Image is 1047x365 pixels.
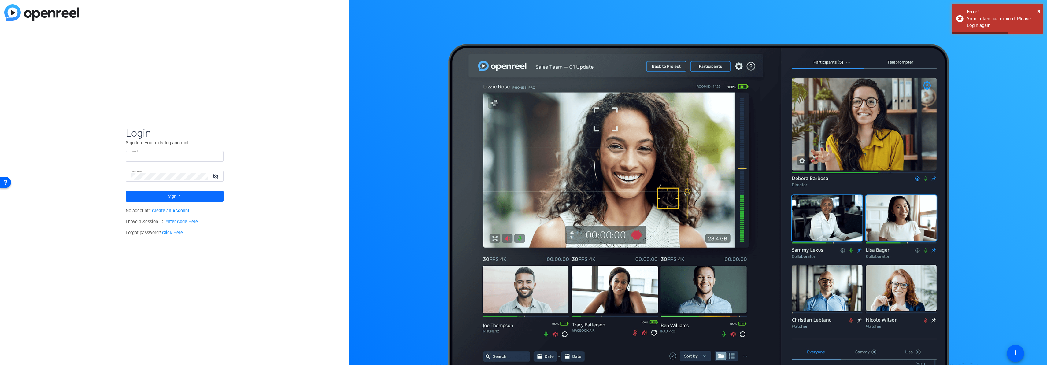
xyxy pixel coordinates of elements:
mat-label: Email [131,149,138,153]
span: × [1037,7,1041,15]
div: Error! [967,8,1039,15]
button: Close [1037,6,1041,16]
mat-label: Password [131,169,144,173]
mat-icon: accessibility [1012,350,1019,357]
mat-icon: visibility_off [209,172,224,181]
img: blue-gradient.svg [4,4,79,21]
a: Create an Account [152,208,189,213]
span: No account? [126,208,190,213]
button: Sign in [126,191,224,202]
a: Click Here [162,230,183,235]
span: Login [126,127,224,139]
a: Enter Code Here [165,219,198,224]
span: Sign in [168,189,181,204]
span: Forgot password? [126,230,183,235]
p: Sign into your existing account. [126,139,224,146]
input: Enter Email Address [131,153,219,160]
span: I have a Session ID. [126,219,198,224]
div: Your Token has expired. Please Login again [967,15,1039,29]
